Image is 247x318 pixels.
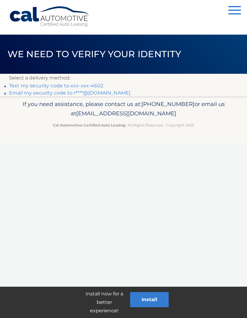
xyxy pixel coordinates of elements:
[9,6,90,27] a: Cal Automotive
[9,122,238,128] p: - All Rights Reserved - Copyright 2025
[53,123,125,127] strong: Cal Automotive Certified Auto Leasing
[228,6,241,16] button: Menu
[9,74,238,82] p: Select a delivery method:
[9,90,130,96] a: Email my security code to r****@[DOMAIN_NAME]
[8,48,181,60] span: We need to verify your identity
[141,101,195,108] span: [PHONE_NUMBER]
[9,83,103,89] a: Text my security code to xxx-xxx-4602
[76,110,176,117] span: [EMAIL_ADDRESS][DOMAIN_NAME]
[130,292,169,307] button: Install
[9,99,238,119] p: If you need assistance, please contact us at: or email us at
[78,290,130,315] p: Install now for a better experience!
